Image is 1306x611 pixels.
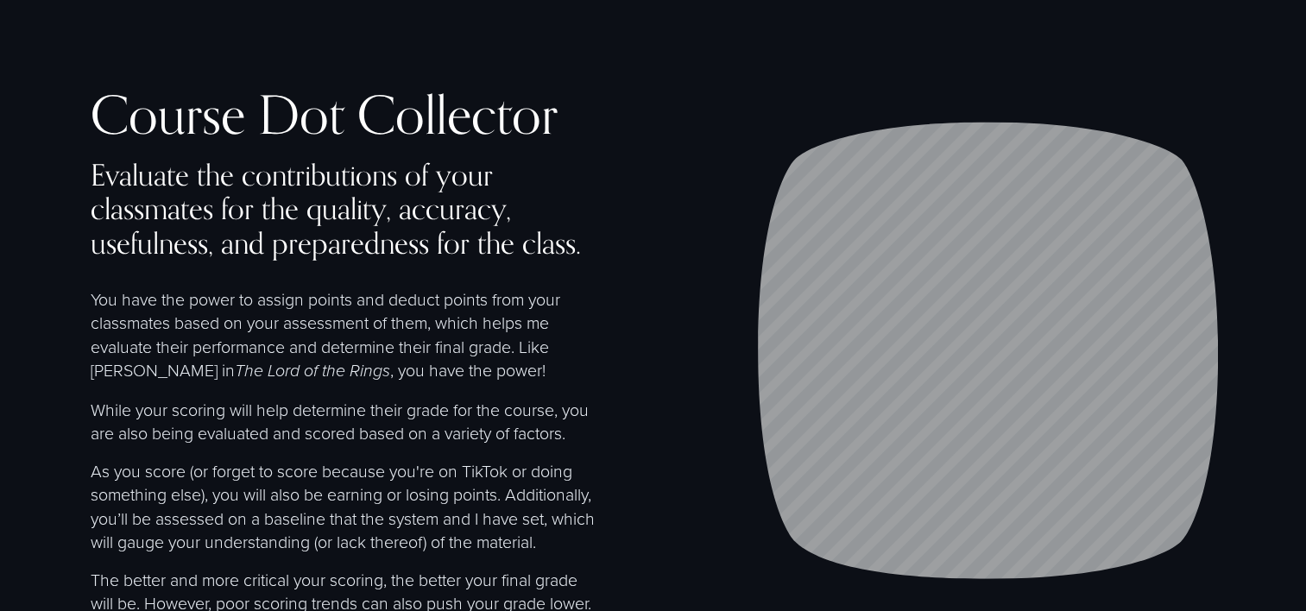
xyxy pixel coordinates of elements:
h4: Evaluate the contributions of your classmates for the quality, accuracy, usefulness, and prepared... [91,158,596,260]
p: As you score (or forget to score because you're on TikTok or doing something else), you will also... [91,459,596,554]
p: While your scoring will help determine their grade for the course, you are also being evaluated a... [91,398,596,445]
p: You have the power to assign points and deduct points from your classmates based on your assessme... [91,287,596,384]
em: The Lord of the Rings [235,362,390,381]
h2: Course Dot Collector [91,86,596,143]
